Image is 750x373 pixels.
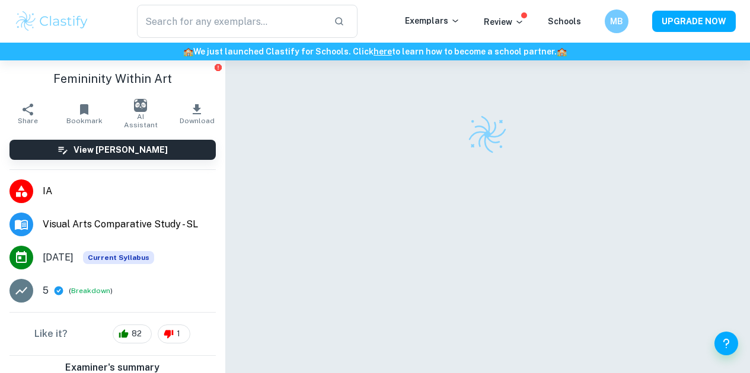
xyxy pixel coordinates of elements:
p: Exemplars [405,14,460,27]
span: Current Syllabus [83,251,154,264]
a: Schools [548,17,581,26]
button: Download [169,97,225,130]
span: IA [43,184,216,198]
span: AI Assistant [120,112,162,129]
div: 82 [113,324,152,343]
span: Share [18,117,38,125]
span: 82 [125,328,148,340]
span: [DATE] [43,250,74,265]
p: Review [484,15,524,28]
h6: We just launched Clastify for Schools. Click to learn how to become a school partner. [2,45,748,58]
p: 5 [43,284,49,298]
h6: View [PERSON_NAME] [74,143,168,156]
span: 1 [170,328,187,340]
span: 🏫 [183,47,193,56]
img: AI Assistant [134,99,147,112]
a: here [374,47,392,56]
button: View [PERSON_NAME] [9,140,216,160]
h6: MB [610,15,624,28]
span: Bookmark [66,117,103,125]
span: Visual Arts Comparative Study - SL [43,217,216,231]
h1: Femininity Within Art [9,70,216,88]
button: Report issue [214,63,223,72]
input: Search for any exemplars... [137,5,324,38]
button: UPGRADE NOW [652,11,736,32]
button: Help and Feedback [714,332,738,355]
img: Clastify logo [14,9,90,33]
button: Breakdown [71,285,110,296]
div: This exemplar is based on the current syllabus. Feel free to refer to it for inspiration/ideas wh... [83,251,154,264]
img: Clastify logo [467,114,508,155]
div: 1 [158,324,190,343]
button: MB [605,9,628,33]
span: ( ) [69,285,113,297]
span: 🏫 [557,47,567,56]
button: Bookmark [56,97,113,130]
span: Download [180,117,215,125]
h6: Like it? [34,327,68,341]
button: AI Assistant [113,97,169,130]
